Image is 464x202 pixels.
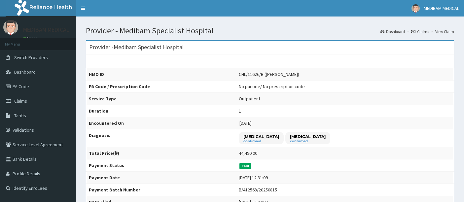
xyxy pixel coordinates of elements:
[424,5,459,11] span: MEDIBAM MEDICAL
[239,186,277,193] div: B/412568/20250815
[14,98,27,104] span: Claims
[3,20,18,35] img: User Image
[86,129,236,147] th: Diagnosis
[380,29,405,34] a: Dashboard
[86,184,236,196] th: Payment Batch Number
[14,54,48,60] span: Switch Providers
[239,108,241,114] div: 1
[239,174,268,181] div: [DATE] 12:31:09
[86,147,236,159] th: Total Price(₦)
[239,150,257,156] div: 44,490.00
[239,71,299,78] div: CHL/11626/B ([PERSON_NAME])
[89,44,184,50] h3: Provider - Medibam Specialist Hospital
[239,83,305,90] div: No pacode / No prescription code
[243,140,279,143] small: confirmed
[86,68,236,81] th: HMO ID
[239,95,260,102] div: Outpatient
[243,134,279,139] p: [MEDICAL_DATA]
[14,69,36,75] span: Dashboard
[411,29,429,34] a: Claims
[86,159,236,172] th: Payment Status
[290,134,326,139] p: [MEDICAL_DATA]
[23,27,69,33] p: MEDIBAM MEDICAL
[239,120,252,126] span: [DATE]
[14,113,26,118] span: Tariffs
[239,163,251,169] span: Paid
[86,81,236,93] th: PA Code / Prescription Code
[290,140,326,143] small: confirmed
[23,36,39,41] a: Online
[86,93,236,105] th: Service Type
[86,172,236,184] th: Payment Date
[435,29,454,34] a: View Claim
[411,4,420,13] img: User Image
[86,26,454,35] h1: Provider - Medibam Specialist Hospital
[86,117,236,129] th: Encountered On
[86,105,236,117] th: Duration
